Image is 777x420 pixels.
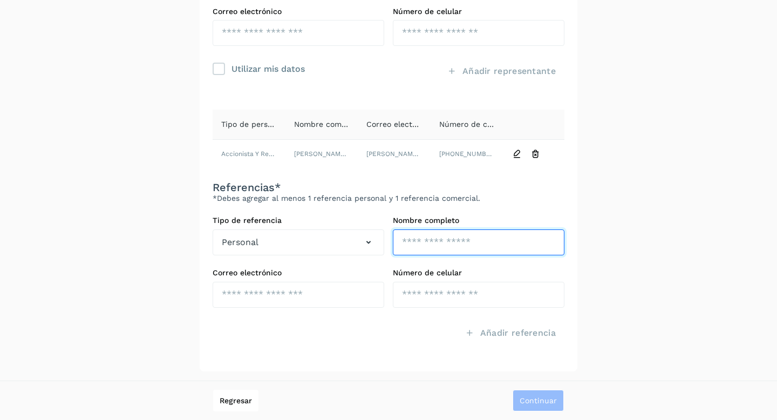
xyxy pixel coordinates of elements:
button: Añadir representante [439,59,564,84]
span: Número de celular [439,120,508,128]
span: Nombre completo [294,120,360,128]
span: Correo electrónico [366,120,435,128]
button: Continuar [513,390,564,411]
label: Número de celular [393,7,564,16]
td: [PHONE_NUMBER] [431,140,503,168]
label: Tipo de referencia [213,216,384,225]
span: Añadir referencia [480,327,556,339]
label: Nombre completo [393,216,564,225]
span: Tipo de persona [221,120,281,128]
label: Correo electrónico [213,7,384,16]
label: Correo electrónico [213,268,384,277]
span: Personal [222,236,258,249]
td: [PERSON_NAME] [PERSON_NAME] [285,140,358,168]
p: *Debes agregar al menos 1 referencia personal y 1 referencia comercial. [213,194,564,203]
button: Añadir referencia [456,321,564,346]
label: Número de celular [393,268,564,277]
span: Continuar [520,397,557,404]
td: [PERSON_NAME][EMAIL_ADDRESS][PERSON_NAME][DOMAIN_NAME] [358,140,431,168]
span: Accionista y Representante Legal [221,150,326,158]
span: Añadir representante [462,65,556,77]
div: Utilizar mis datos [231,61,305,76]
span: Regresar [220,397,252,404]
button: Regresar [213,390,258,411]
h3: Referencias* [213,181,564,194]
